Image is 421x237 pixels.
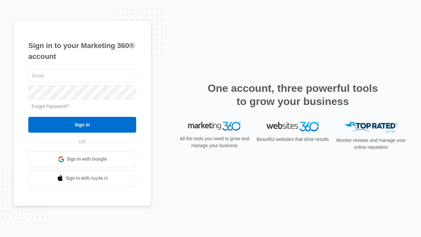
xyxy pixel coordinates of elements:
[28,40,136,62] h1: Sign in to your Marketing 360® account
[266,122,319,131] img: Websites 360
[67,156,107,163] span: Sign in with Google
[66,175,108,182] span: Sign in with Apple Id
[28,151,136,167] a: Sign in with Google
[28,69,136,83] input: Email
[32,104,69,109] a: Forgot Password?
[74,139,90,145] span: OR
[28,117,136,133] input: Sign In
[206,82,380,108] h2: One account, three powerful tools to grow your business
[345,122,397,133] img: Top Rated Local
[256,136,330,143] p: Beautiful websites that drive results
[178,135,251,149] p: All the tools you need to grow and manage your business
[28,171,136,186] a: Sign in with Apple Id
[334,137,408,151] p: Monitor reviews and manage your online reputation
[188,122,241,131] img: Marketing 360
